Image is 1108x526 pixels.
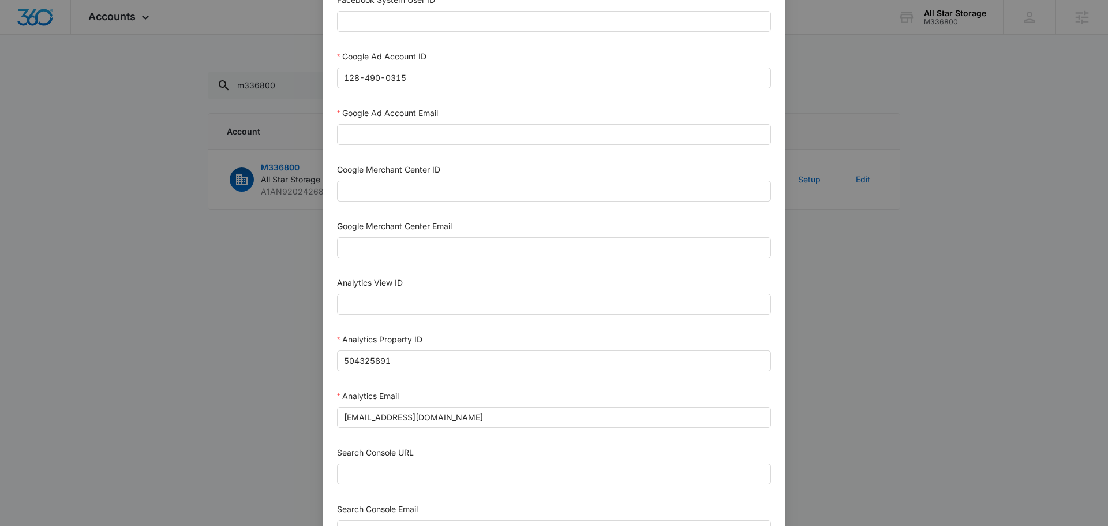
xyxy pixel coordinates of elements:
label: Google Merchant Center Email [337,221,452,231]
label: Analytics View ID [337,278,403,288]
input: Search Console URL [337,464,771,484]
input: Facebook System User ID [337,11,771,32]
input: Analytics View ID [337,294,771,315]
input: Google Merchant Center Email [337,237,771,258]
label: Analytics Property ID [337,334,422,344]
input: Google Ad Account Email [337,124,771,145]
label: Google Ad Account ID [337,51,426,61]
input: Analytics Property ID [337,350,771,371]
label: Google Merchant Center ID [337,165,440,174]
input: Google Merchant Center ID [337,181,771,202]
label: Analytics Email [337,391,399,401]
label: Search Console Email [337,504,418,514]
input: Google Ad Account ID [337,68,771,88]
input: Analytics Email [337,407,771,428]
label: Google Ad Account Email [337,108,438,118]
label: Search Console URL [337,447,414,457]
